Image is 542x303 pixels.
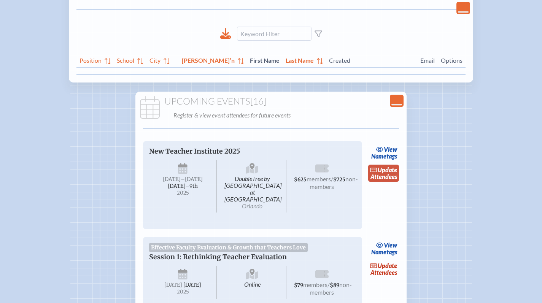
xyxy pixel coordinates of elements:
[420,55,435,64] span: Email
[237,27,312,41] input: Keyword Filter
[327,281,330,288] span: /
[329,55,414,64] span: Created
[294,282,303,289] span: $79
[181,176,203,182] span: –[DATE]
[149,243,308,252] span: Effective Faculty Evaluation & Growth that Teachers Love
[378,262,397,269] span: update
[250,95,266,107] span: [16]
[441,55,463,64] span: Options
[168,183,198,189] span: [DATE]–⁠9th
[368,260,399,278] a: updateAttendees
[164,282,182,288] span: [DATE]
[331,175,333,182] span: /
[182,55,235,64] span: [PERSON_NAME]’n
[163,176,181,182] span: [DATE]
[384,241,397,249] span: view
[369,240,399,257] a: viewNametags
[117,55,134,64] span: School
[286,55,314,64] span: Last Name
[307,175,331,182] span: members
[149,253,341,261] p: Session 1: Rethinking Teacher Evaluation
[310,175,358,190] span: non-members
[220,28,231,39] div: Download to CSV
[369,144,399,162] a: viewNametags
[333,176,345,183] span: $725
[155,190,211,196] span: 2025
[368,165,399,182] a: updateAttendees
[384,146,397,153] span: view
[378,166,397,173] span: update
[218,160,286,213] span: DoubleTree by [GEOGRAPHIC_DATA] at [GEOGRAPHIC_DATA]
[310,281,352,296] span: non-members
[155,289,211,295] span: 2025
[183,282,201,288] span: [DATE]
[149,147,341,155] p: New Teacher Institute 2025
[149,55,161,64] span: City
[173,110,402,121] p: Register & view event attendees for future events
[294,176,307,183] span: $625
[242,202,262,209] span: Orlando
[138,96,404,107] h1: Upcoming Events
[330,282,339,289] span: $89
[250,55,280,64] span: First Name
[218,266,286,299] span: Online
[79,55,102,64] span: Position
[303,281,327,288] span: members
